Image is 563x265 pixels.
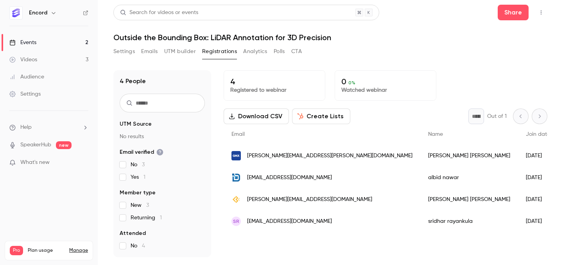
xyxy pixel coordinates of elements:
[113,45,135,58] button: Settings
[341,77,430,86] p: 0
[233,218,239,225] span: sr
[9,123,88,132] li: help-dropdown-opener
[231,195,241,204] img: labelbees.com
[9,73,44,81] div: Audience
[518,189,558,210] div: [DATE]
[230,86,319,94] p: Registered to webinar
[428,132,443,137] span: Name
[224,108,289,124] button: Download CSV
[9,56,37,64] div: Videos
[120,120,152,128] span: UTM Source
[341,86,430,94] p: Watched webinar
[243,45,267,58] button: Analytics
[160,215,162,221] span: 1
[247,152,412,160] span: [PERSON_NAME][EMAIL_ADDRESS][PERSON_NAME][DOMAIN_NAME]
[247,217,332,226] span: [EMAIL_ADDRESS][DOMAIN_NAME]
[518,145,558,167] div: [DATE]
[518,210,558,232] div: [DATE]
[291,45,302,58] button: CTA
[28,247,65,254] span: Plan usage
[141,45,158,58] button: Emails
[120,189,156,197] span: Member type
[247,196,372,204] span: [PERSON_NAME][EMAIL_ADDRESS][DOMAIN_NAME]
[120,229,146,237] span: Attended
[231,151,241,160] img: gmx.at
[498,5,529,20] button: Share
[164,45,196,58] button: UTM builder
[231,173,241,182] img: thedataisland.com
[274,45,285,58] button: Polls
[9,90,41,98] div: Settings
[146,203,149,208] span: 3
[120,76,146,86] h1: 4 People
[69,247,88,254] a: Manage
[120,133,205,141] p: No results
[120,148,163,156] span: Email verified
[56,141,72,149] span: new
[420,167,518,189] div: albid nawar
[10,246,23,255] span: Pro
[131,201,149,209] span: New
[113,33,547,42] h1: Outside the Bounding Box: LiDAR Annotation for 3D Precision
[20,158,50,167] span: What's new
[142,162,145,167] span: 3
[231,132,245,137] span: Email
[420,145,518,167] div: [PERSON_NAME] [PERSON_NAME]
[131,242,145,250] span: No
[202,45,237,58] button: Registrations
[420,189,518,210] div: [PERSON_NAME] [PERSON_NAME]
[348,80,355,85] span: 0 %
[143,174,145,180] span: 1
[9,39,36,46] div: Events
[487,112,507,120] p: Out of 1
[131,214,162,222] span: Returning
[526,132,550,137] span: Join date
[247,174,332,182] span: [EMAIL_ADDRESS][DOMAIN_NAME]
[420,210,518,232] div: sridhar rayankula
[131,161,145,169] span: No
[230,77,319,86] p: 4
[142,243,145,249] span: 4
[292,108,350,124] button: Create Lists
[20,123,32,132] span: Help
[10,7,22,19] img: Encord
[518,167,558,189] div: [DATE]
[29,9,47,17] h6: Encord
[131,173,145,181] span: Yes
[20,141,51,149] a: SpeakerHub
[120,9,198,17] div: Search for videos or events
